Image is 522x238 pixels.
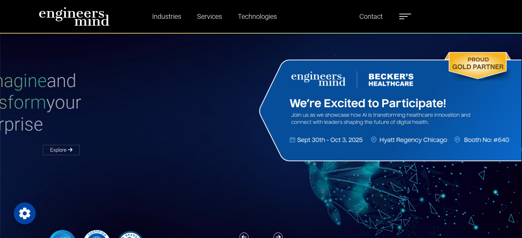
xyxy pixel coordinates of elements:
[43,70,261,136] h1: and your Enterprise
[235,9,280,24] a: Technologies
[194,9,225,24] a: Services
[43,145,80,155] a: Explore
[43,92,127,113] span: Transform
[39,7,109,26] img: logo
[256,50,522,163] img: Website Banner
[149,9,184,24] a: Industries
[357,9,385,24] a: Contact
[43,70,127,91] span: Reimagine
